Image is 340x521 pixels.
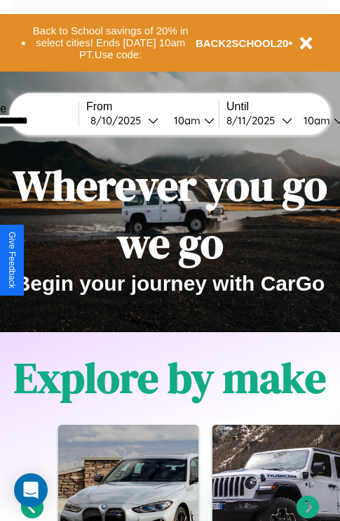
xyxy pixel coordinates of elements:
[297,114,334,127] div: 10am
[86,100,219,113] label: From
[14,349,326,407] h1: Explore by make
[163,113,219,128] button: 10am
[167,114,204,127] div: 10am
[7,232,17,289] div: Give Feedback
[86,113,163,128] button: 8/10/2025
[226,114,282,127] div: 8 / 11 / 2025
[14,473,48,507] div: Open Intercom Messenger
[196,37,289,49] b: BACK2SCHOOL20
[90,114,148,127] div: 8 / 10 / 2025
[26,21,196,65] button: Back to School savings of 20% in select cities! Ends [DATE] 10am PT.Use code:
